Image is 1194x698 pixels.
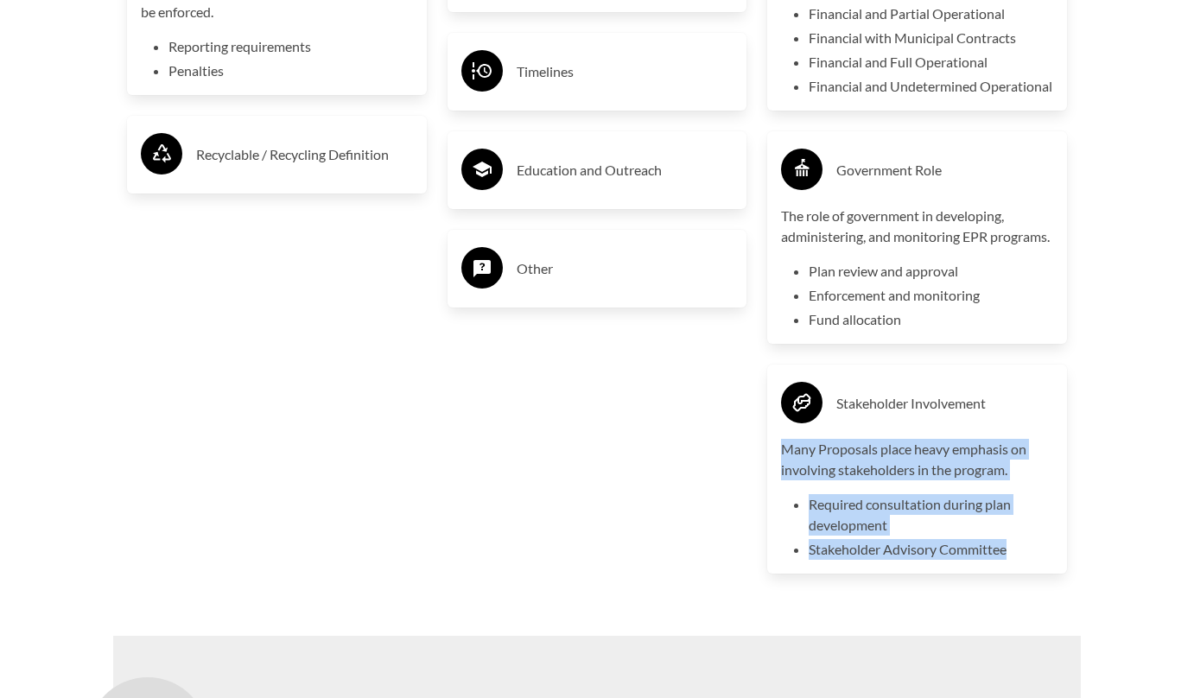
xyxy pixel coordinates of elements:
h3: Government Role [836,156,1053,184]
p: The role of government in developing, administering, and monitoring EPR programs. [781,206,1053,247]
li: Plan review and approval [809,261,1053,282]
li: Financial and Full Operational [809,52,1053,73]
li: Financial with Municipal Contracts [809,28,1053,48]
li: Enforcement and monitoring [809,285,1053,306]
li: Penalties [168,60,413,81]
li: Stakeholder Advisory Committee [809,539,1053,560]
li: Required consultation during plan development [809,494,1053,536]
li: Fund allocation [809,309,1053,330]
h3: Recyclable / Recycling Definition [196,141,413,168]
p: Many Proposals place heavy emphasis on involving stakeholders in the program. [781,439,1053,480]
h3: Other [517,255,734,282]
li: Reporting requirements [168,36,413,57]
h3: Stakeholder Involvement [836,390,1053,417]
h3: Education and Outreach [517,156,734,184]
li: Financial and Undetermined Operational [809,76,1053,97]
li: Financial and Partial Operational [809,3,1053,24]
h3: Timelines [517,58,734,86]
